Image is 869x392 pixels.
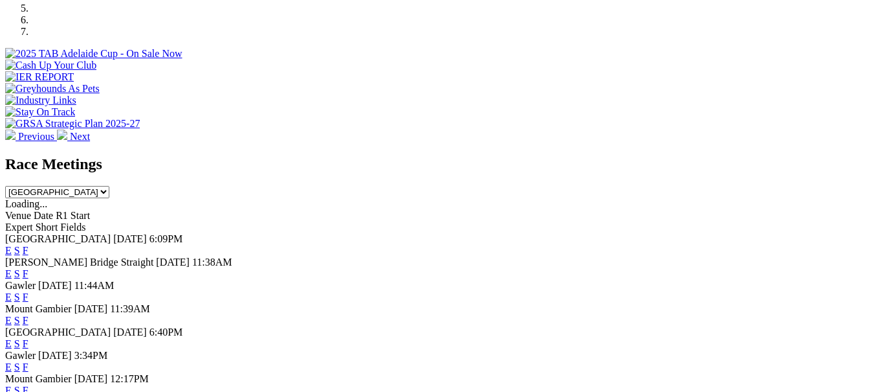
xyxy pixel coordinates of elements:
[5,303,72,314] span: Mount Gambier
[110,373,149,384] span: 12:17PM
[5,245,12,256] a: E
[23,315,28,326] a: F
[34,210,53,221] span: Date
[5,118,140,130] img: GRSA Strategic Plan 2025-27
[5,373,72,384] span: Mount Gambier
[57,130,67,140] img: chevron-right-pager-white.svg
[5,280,36,291] span: Gawler
[36,222,58,233] span: Short
[5,222,33,233] span: Expert
[149,233,183,244] span: 6:09PM
[5,315,12,326] a: E
[14,315,20,326] a: S
[5,95,76,106] img: Industry Links
[110,303,150,314] span: 11:39AM
[5,327,111,338] span: [GEOGRAPHIC_DATA]
[5,130,16,140] img: chevron-left-pager-white.svg
[74,303,108,314] span: [DATE]
[156,257,190,268] span: [DATE]
[5,48,182,60] img: 2025 TAB Adelaide Cup - On Sale Now
[23,292,28,303] a: F
[14,292,20,303] a: S
[14,268,20,279] a: S
[5,362,12,373] a: E
[5,233,111,244] span: [GEOGRAPHIC_DATA]
[5,106,75,118] img: Stay On Track
[113,327,147,338] span: [DATE]
[57,131,90,142] a: Next
[192,257,232,268] span: 11:38AM
[5,268,12,279] a: E
[5,257,153,268] span: [PERSON_NAME] Bridge Straight
[74,373,108,384] span: [DATE]
[14,245,20,256] a: S
[5,71,74,83] img: IER REPORT
[23,245,28,256] a: F
[18,131,54,142] span: Previous
[14,362,20,373] a: S
[23,362,28,373] a: F
[56,210,90,221] span: R1 Start
[14,338,20,349] a: S
[70,131,90,142] span: Next
[149,327,183,338] span: 6:40PM
[23,268,28,279] a: F
[5,350,36,361] span: Gawler
[60,222,85,233] span: Fields
[23,338,28,349] a: F
[74,280,115,291] span: 11:44AM
[74,350,108,361] span: 3:34PM
[38,350,72,361] span: [DATE]
[5,198,47,209] span: Loading...
[5,83,100,95] img: Greyhounds As Pets
[5,338,12,349] a: E
[5,60,96,71] img: Cash Up Your Club
[5,210,31,221] span: Venue
[5,131,57,142] a: Previous
[5,292,12,303] a: E
[38,280,72,291] span: [DATE]
[113,233,147,244] span: [DATE]
[5,156,864,173] h2: Race Meetings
